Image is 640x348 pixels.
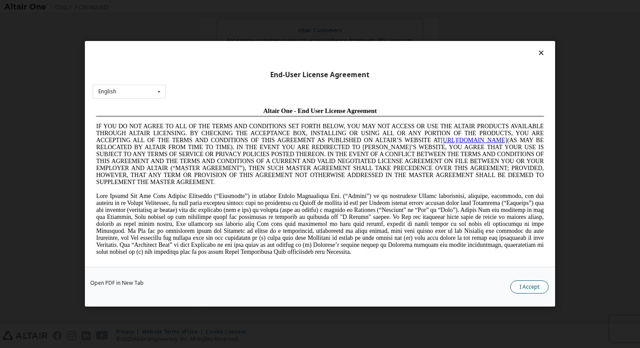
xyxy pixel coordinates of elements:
[3,89,451,151] span: Lore Ipsumd Sit Ame Cons Adipisc Elitseddo (“Eiusmodte”) in utlabor Etdolo Magnaaliqua Eni. (“Adm...
[510,281,549,294] button: I Accept
[90,281,144,286] a: Open PDF in New Tab
[98,89,116,94] div: English
[93,71,547,79] div: End-User License Agreement
[171,3,284,10] span: Altair One - End User License Agreement
[348,33,414,40] a: [URL][DOMAIN_NAME]
[3,19,451,82] span: IF YOU DO NOT AGREE TO ALL OF THE TERMS AND CONDITIONS SET FORTH BELOW, YOU MAY NOT ACCESS OR USE...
